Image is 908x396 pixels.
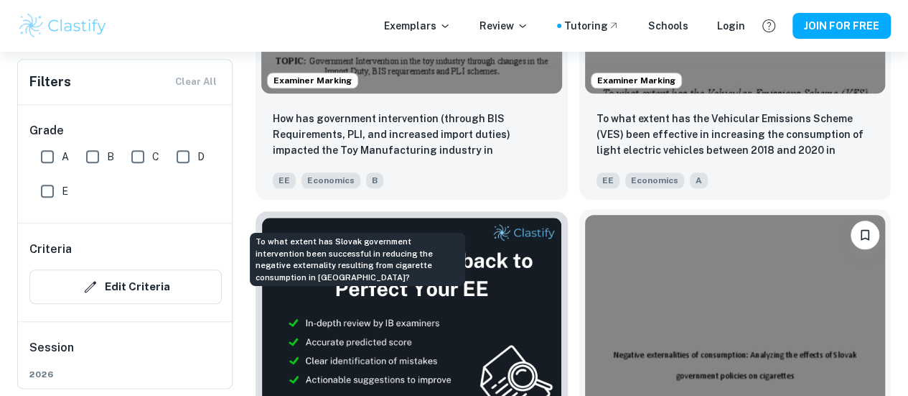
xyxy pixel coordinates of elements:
[301,172,360,188] span: Economics
[268,74,357,87] span: Examiner Marking
[29,270,222,304] button: Edit Criteria
[29,241,72,258] h6: Criteria
[29,368,222,381] span: 2026
[29,72,71,92] h6: Filters
[29,339,222,368] h6: Session
[197,149,205,165] span: D
[690,172,708,188] span: A
[564,18,619,34] a: Tutoring
[273,111,551,160] p: How has government intervention (through BIS Requirements, PLI, and increased import duties) impa...
[479,18,528,34] p: Review
[851,221,879,249] button: Please log in to bookmark exemplars
[62,183,68,199] span: E
[384,18,451,34] p: Exemplars
[152,149,159,165] span: C
[596,111,874,160] p: To what extent has the Vehicular Emissions Scheme (VES) been effective in increasing the consumpt...
[62,149,69,165] span: A
[596,172,619,188] span: EE
[250,233,465,286] div: To what extent has Slovak government intervention been successful in reducing the negative extern...
[591,74,681,87] span: Examiner Marking
[107,149,114,165] span: B
[792,13,891,39] button: JOIN FOR FREE
[717,18,745,34] a: Login
[366,172,383,188] span: B
[625,172,684,188] span: Economics
[17,11,108,40] img: Clastify logo
[648,18,688,34] a: Schools
[757,14,781,38] button: Help and Feedback
[29,122,222,139] h6: Grade
[273,172,296,188] span: EE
